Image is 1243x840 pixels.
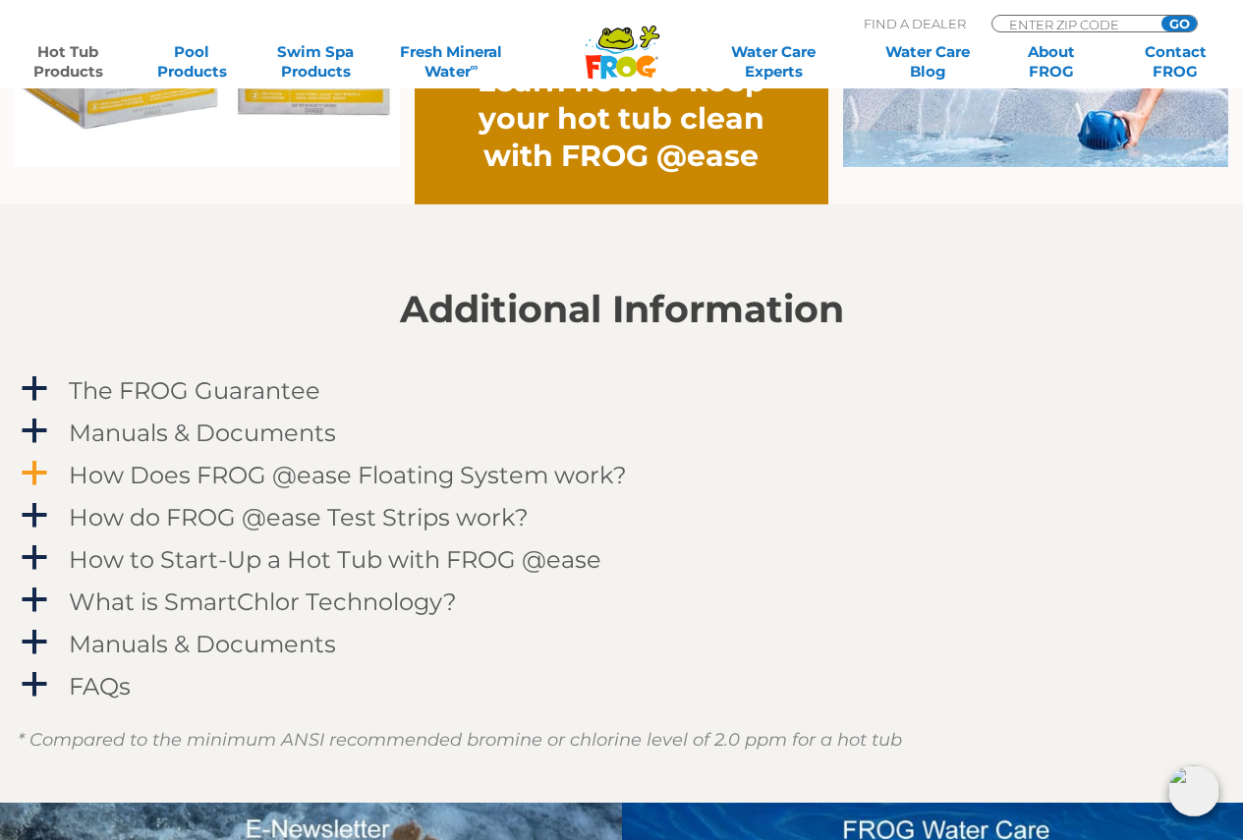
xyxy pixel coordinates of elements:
[696,42,852,82] a: Water CareExperts
[864,15,966,32] p: Find A Dealer
[20,501,49,531] span: a
[18,457,1226,493] a: a How Does FROG @ease Floating System work?
[18,584,1226,620] a: a What is SmartChlor Technology?
[20,417,49,446] span: a
[18,541,1226,578] a: a How to Start-Up a Hot Tub with FROG @ease
[1168,765,1219,816] img: openIcon
[69,588,457,615] h4: What is SmartChlor Technology?
[20,670,49,700] span: a
[69,631,336,657] h4: Manuals & Documents
[267,42,364,82] a: Swim SpaProducts
[69,462,627,488] h4: How Does FROG @ease Floating System work?
[18,668,1226,704] a: a FAQs
[20,543,49,573] span: a
[69,673,131,700] h4: FAQs
[69,504,529,531] h4: How do FROG @ease Test Strips work?
[20,374,49,404] span: a
[20,628,49,657] span: a
[20,459,49,488] span: a
[1127,42,1223,82] a: ContactFROG
[18,626,1226,662] a: a Manuals & Documents
[18,288,1226,331] h2: Additional Information
[1161,16,1197,31] input: GO
[18,499,1226,535] a: a How do FROG @ease Test Strips work?
[18,415,1226,451] a: a Manuals & Documents
[1003,42,1100,82] a: AboutFROG
[69,377,320,404] h4: The FROG Guarantee
[471,60,479,74] sup: ∞
[20,586,49,615] span: a
[391,42,512,82] a: Fresh MineralWater∞
[143,42,240,82] a: PoolProducts
[879,42,976,82] a: Water CareBlog
[1007,16,1140,32] input: Zip Code Form
[20,42,116,82] a: Hot TubProducts
[69,546,601,573] h4: How to Start-Up a Hot Tub with FROG @ease
[456,63,787,175] h2: Learn how to keep your hot tub clean with FROG @ease
[18,729,902,751] em: * Compared to the minimum ANSI recommended bromine or chlorine level of 2.0 ppm for a hot tub
[18,372,1226,409] a: a The FROG Guarantee
[69,420,336,446] h4: Manuals & Documents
